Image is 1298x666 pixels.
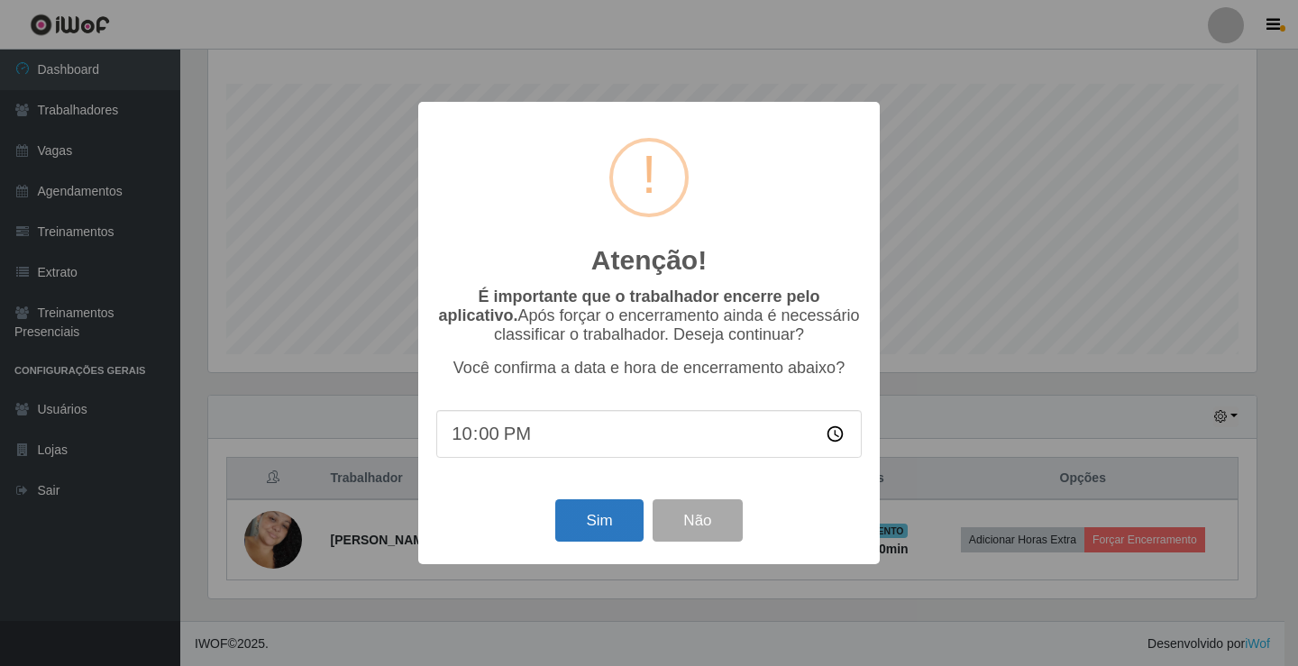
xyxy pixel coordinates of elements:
[438,287,819,324] b: É importante que o trabalhador encerre pelo aplicativo.
[591,244,707,277] h2: Atenção!
[653,499,742,542] button: Não
[436,359,862,378] p: Você confirma a data e hora de encerramento abaixo?
[555,499,643,542] button: Sim
[436,287,862,344] p: Após forçar o encerramento ainda é necessário classificar o trabalhador. Deseja continuar?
